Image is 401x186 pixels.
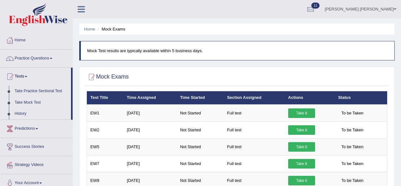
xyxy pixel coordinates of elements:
[87,155,124,172] td: EW7
[123,155,177,172] td: [DATE]
[338,176,367,185] span: To be Taken
[223,105,285,122] td: Full test
[288,176,315,185] a: Take it
[285,91,335,105] th: Actions
[311,3,319,9] span: 11
[0,120,73,136] a: Predictions
[338,142,367,152] span: To be Taken
[87,72,129,82] h2: Mock Exams
[0,31,73,47] a: Home
[223,121,285,138] td: Full test
[177,121,223,138] td: Not Started
[96,26,125,32] li: Mock Exams
[0,156,73,172] a: Strategy Videos
[288,159,315,169] a: Take it
[338,108,367,118] span: To be Taken
[0,50,73,65] a: Practice Questions
[123,121,177,138] td: [DATE]
[87,91,124,105] th: Test Title
[123,91,177,105] th: Time Assigned
[177,105,223,122] td: Not Started
[338,159,367,169] span: To be Taken
[288,108,315,118] a: Take it
[223,155,285,172] td: Full test
[335,91,387,105] th: Status
[84,27,95,31] a: Home
[288,125,315,135] a: Take it
[177,91,223,105] th: Time Started
[12,108,71,120] a: History
[338,125,367,135] span: To be Taken
[87,138,124,155] td: EW5
[177,138,223,155] td: Not Started
[223,91,285,105] th: Section Assigned
[87,105,124,122] td: EW1
[0,138,73,154] a: Success Stories
[87,48,388,54] p: Mock Test results are typically available within 5 business days.
[177,155,223,172] td: Not Started
[123,138,177,155] td: [DATE]
[12,97,71,108] a: Take Mock Test
[223,138,285,155] td: Full test
[87,121,124,138] td: EW2
[12,86,71,97] a: Take Practice Sectional Test
[123,105,177,122] td: [DATE]
[288,142,315,152] a: Take it
[0,68,71,84] a: Tests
